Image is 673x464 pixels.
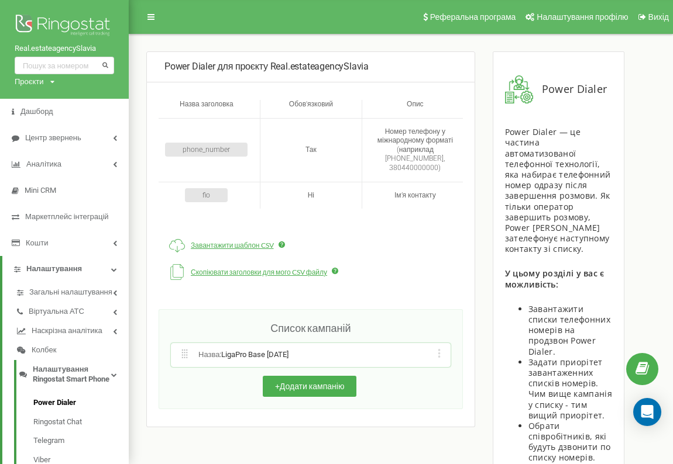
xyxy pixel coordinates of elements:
[15,12,114,41] img: Ringostat logo
[29,307,84,317] span: Віртуальна АТС
[26,264,82,274] span: Налаштування
[505,127,612,254] div: Power Dialer — це частина автоматизованої телефонної технології, яка набирає телефонний номер одр...
[33,365,111,385] span: Налаштування Ringostat Smart Phone
[12,212,117,222] a: Маркетплейс інтеграцій
[12,107,117,117] a: Дашборд
[17,326,117,336] a: Наскрізна аналітика
[15,44,114,54] a: Real.estateagencySlavia
[260,100,361,119] th: Обов'язковий
[528,357,612,421] li: Задати приорітет завантаженних списків номерів. Чим вище кампанія у списку - тим вищий приорітет.
[528,421,612,463] li: Обрати співробітників, які будуть дзвонити по списку номерів.
[191,269,327,276] span: Скопіювати заголовки для мого CSV файлу
[362,119,463,182] td: Номер телефону у міжнародному форматі (наприклад [PHONE_NUMBER], 380440000000)
[12,133,117,143] a: Центр звернень
[33,417,82,427] span: Ringostat Chat
[221,350,289,359] span: LigaPro Base [DATE]
[159,232,277,259] a: Завантажити шаблон CSV
[15,77,44,87] div: Проєкти
[26,160,61,169] span: Аналiтика
[33,436,117,446] a: Telegram
[146,51,475,82] div: Power Dialer для проєкту Real.estateagencySlavia
[17,288,117,297] a: Загальні налаштування
[505,75,612,103] div: Power Dialer
[633,398,661,426] div: Open Intercom Messenger
[362,100,463,119] th: Опис
[32,345,56,355] span: Колбек
[505,268,612,289] div: У цьому розділі у вас є можливість:
[14,264,117,274] a: Налаштування
[17,345,117,355] a: Колбек
[33,417,117,427] a: Ringostat Chat
[263,376,357,397] button: +Додати кампанію
[33,436,64,446] span: Telegram
[260,182,361,209] td: Ні
[159,100,260,119] th: Назва заголовка
[25,133,81,143] span: Центр звернень
[33,398,76,408] span: Power Dialer
[29,288,112,297] span: Загальні налаштування
[26,238,48,248] span: Кошти
[19,365,117,385] a: Налаштування Ringostat Smart Phone
[32,326,102,336] span: Наскрізна аналітика
[159,259,330,286] button: Скопіювати заголовки для мого CSV файлу
[171,343,451,367] div: Назва:LigaPro Base [DATE]
[17,307,117,317] a: Віртуальна АТС
[528,304,612,357] li: Завантажити списки телефонних номерів на продзвон Power Dialer.
[362,182,463,209] td: Імʼя контакту
[12,186,117,196] a: Mini CRM
[505,75,533,103] img: infoPowerDialer
[33,398,117,408] a: Power Dialer
[198,350,289,360] span: Назва :
[12,160,117,169] a: Аналiтика
[25,212,109,222] span: Маркетплейс інтеграцій
[15,57,114,74] input: Пошук за номером
[20,107,53,117] span: Дашборд
[185,188,228,202] span: fio
[25,186,56,196] span: Mini CRM
[260,119,361,182] td: Так
[165,143,248,157] span: phone_number
[171,321,451,335] h2: Список кампаній
[12,238,117,248] a: Кошти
